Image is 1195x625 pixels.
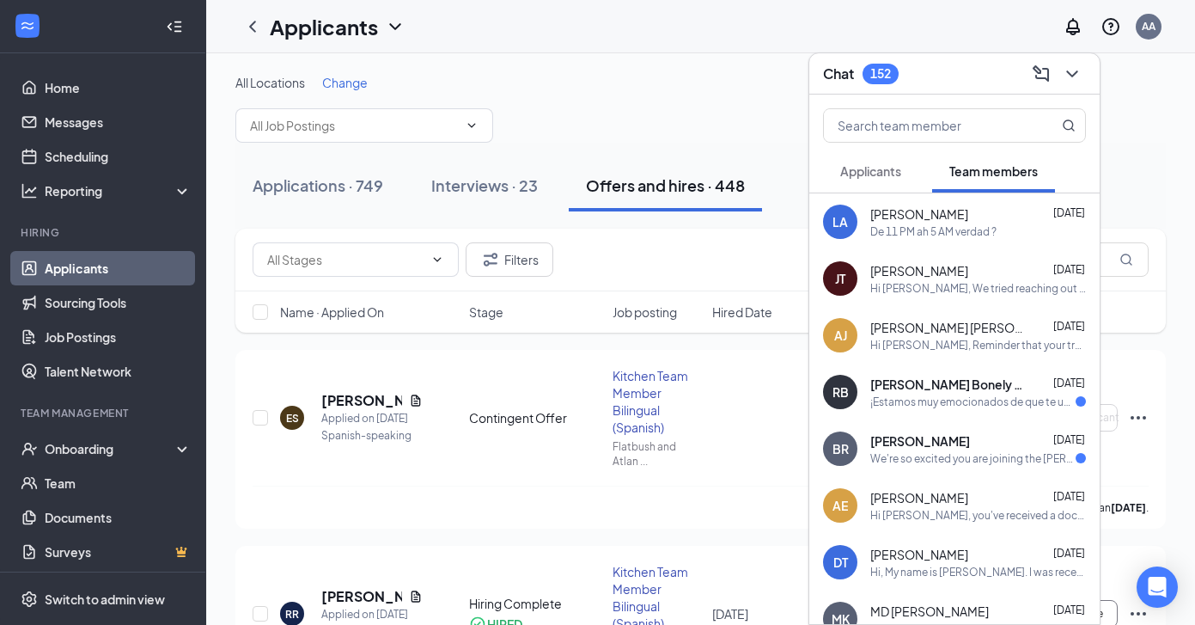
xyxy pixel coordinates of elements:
[870,262,968,279] span: [PERSON_NAME]
[45,591,165,608] div: Switch to admin view
[430,253,444,267] svg: ChevronDown
[1063,16,1083,37] svg: Notifications
[712,606,748,622] span: [DATE]
[1137,567,1178,608] div: Open Intercom Messenger
[19,17,36,34] svg: WorkstreamLogo
[870,489,968,506] span: [PERSON_NAME]
[832,383,849,401] div: RB
[45,440,177,457] div: Onboarding
[870,508,1086,523] div: Hi [PERSON_NAME], you've received a document signature request from [DEMOGRAPHIC_DATA]-fil-A for ...
[1018,404,1118,432] button: Waiting on Applicant
[832,213,848,230] div: LA
[834,327,847,344] div: AJ
[267,250,424,269] input: All Stages
[321,391,402,410] h5: [PERSON_NAME]
[242,16,263,37] svg: ChevronLeft
[1058,60,1086,88] button: ChevronDown
[870,451,1076,466] div: We're so excited you are joining the [PERSON_NAME] In-Line [DEMOGRAPHIC_DATA]-fil-Ateam ! Do you ...
[280,303,384,321] span: Name · Applied On
[870,66,891,81] div: 152
[613,303,677,321] span: Job posting
[321,606,423,623] div: Applied on [DATE]
[832,497,848,514] div: AE
[45,500,192,535] a: Documents
[45,466,192,500] a: Team
[870,432,970,450] span: [PERSON_NAME]
[21,440,38,457] svg: UserCheck
[1053,206,1085,219] span: [DATE]
[835,270,845,287] div: JT
[21,225,188,240] div: Hiring
[586,175,745,196] div: Offers and hires · 448
[409,590,423,604] svg: Document
[870,338,1086,352] div: Hi [PERSON_NAME], Reminder that your training begins this upcoming [DATE]. Please make sure you h...
[1100,16,1121,37] svg: QuestionInfo
[469,303,503,321] span: Stage
[1128,407,1149,428] svg: Ellipses
[250,116,458,135] input: All Job Postings
[1053,547,1085,560] span: [DATE]
[45,535,192,569] a: SurveysCrown
[253,175,383,196] div: Applications · 749
[21,591,38,608] svg: Settings
[45,354,192,389] a: Talent Network
[321,587,402,606] h5: [PERSON_NAME]
[166,18,183,35] svg: Collapse
[409,394,423,407] svg: Document
[270,12,378,41] h1: Applicants
[469,595,603,612] div: Hiring Complete
[1111,501,1146,514] b: [DATE]
[1053,433,1085,446] span: [DATE]
[321,410,423,427] div: Applied on [DATE]
[870,395,1076,409] div: ¡Estamos muy emocionados de que te unas al equipo de Flatbush and Atlantic In-Line [DEMOGRAPHIC_D...
[285,607,299,622] div: RR
[1053,320,1085,333] span: [DATE]
[833,554,848,571] div: DT
[1053,263,1085,276] span: [DATE]
[21,406,188,420] div: Team Management
[870,205,968,223] span: [PERSON_NAME]
[870,603,989,620] span: MD [PERSON_NAME]
[870,565,1086,579] div: Hi, My name is [PERSON_NAME]. I was recently hired and plan to go to the orientation [DATE]. For ...
[1053,490,1085,503] span: [DATE]
[45,139,192,174] a: Scheduling
[1062,64,1082,84] svg: ChevronDown
[480,249,501,270] svg: Filter
[824,109,1027,142] input: Search team member
[322,75,368,90] span: Change
[949,163,1038,179] span: Team members
[286,411,299,426] div: ES
[1053,604,1085,616] span: [DATE]
[870,376,1025,393] span: [PERSON_NAME] Bonely [PERSON_NAME]
[45,320,192,354] a: Job Postings
[21,182,38,199] svg: Analysis
[45,285,192,320] a: Sourcing Tools
[1053,377,1085,389] span: [DATE]
[45,105,192,139] a: Messages
[235,75,305,90] span: All Locations
[385,16,405,37] svg: ChevronDown
[45,251,192,285] a: Applicants
[870,546,968,563] span: [PERSON_NAME]
[465,119,479,132] svg: ChevronDown
[1142,19,1155,34] div: AA
[1128,604,1149,624] svg: Ellipses
[870,319,1025,336] span: [PERSON_NAME] [PERSON_NAME]
[823,64,854,83] h3: Chat
[840,163,901,179] span: Applicants
[466,242,553,277] button: Filter Filters
[469,409,603,426] div: Contingent Offer
[1062,119,1076,132] svg: MagnifyingGlass
[1031,64,1052,84] svg: ComposeMessage
[45,182,192,199] div: Reporting
[870,281,1086,296] div: Hi [PERSON_NAME], We tried reaching out regarding your status for joining the [DEMOGRAPHIC_DATA]-...
[431,175,538,196] div: Interviews · 23
[870,224,997,239] div: De 11 PM ah 5 AM verdad ?
[613,367,702,436] div: Kitchen Team Member Bilingual (Spanish)
[45,70,192,105] a: Home
[613,439,702,469] div: Flatbush and Atlan ...
[321,427,423,444] div: Spanish-speaking
[832,440,849,457] div: BR
[1119,253,1133,267] svg: MagnifyingGlass
[1027,60,1055,88] button: ComposeMessage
